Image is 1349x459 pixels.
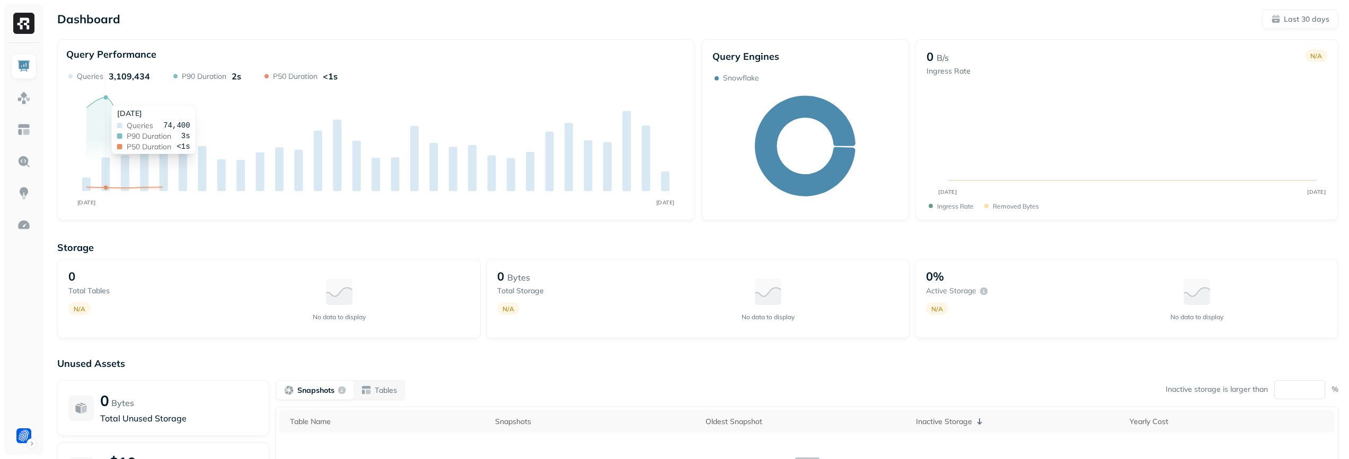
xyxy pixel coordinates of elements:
[182,71,226,82] p: P90 Duration
[57,241,1338,254] p: Storage
[16,428,31,443] img: Forter
[163,122,190,129] span: 74,400
[502,305,514,313] p: N/A
[17,59,31,73] img: Dashboard
[109,71,150,82] p: 3,109,434
[66,48,156,60] p: Query Performance
[742,313,795,321] p: No data to display
[17,218,31,232] img: Optimization
[17,155,31,168] img: Query Explorer
[297,385,334,395] p: Snapshots
[74,305,85,313] p: N/A
[17,91,31,105] img: Assets
[723,73,759,83] p: Snowflake
[1332,384,1338,394] p: %
[927,66,971,76] p: Ingress Rate
[13,13,34,34] img: Ryft
[1130,417,1329,427] div: Yearly Cost
[507,271,530,284] p: Bytes
[177,143,190,150] span: <1s
[77,71,103,82] p: Queries
[1170,313,1223,321] p: No data to display
[1166,384,1268,394] p: Inactive storage is larger than
[931,305,943,313] p: N/A
[1308,188,1326,195] tspan: [DATE]
[127,122,153,129] span: Queries
[111,397,134,409] p: Bytes
[127,132,171,140] span: P90 Duration
[706,417,905,427] div: Oldest Snapshot
[68,269,75,284] p: 0
[939,188,957,195] tspan: [DATE]
[1284,14,1329,24] p: Last 30 days
[290,417,484,427] div: Table Name
[926,269,944,284] p: 0%
[313,313,366,321] p: No data to display
[937,51,949,64] p: B/s
[497,286,638,296] p: Total storage
[497,269,504,284] p: 0
[57,357,1338,370] p: Unused Assets
[17,123,31,137] img: Asset Explorer
[77,199,96,205] tspan: [DATE]
[926,286,976,296] p: Active storage
[68,286,209,296] p: Total tables
[100,391,109,410] p: 0
[937,202,974,210] p: Ingress Rate
[127,143,171,150] span: P50 Duration
[17,186,31,200] img: Insights
[57,12,120,26] p: Dashboard
[656,199,675,205] tspan: [DATE]
[927,49,933,64] p: 0
[323,71,338,82] p: <1s
[117,109,190,119] div: [DATE]
[273,71,318,82] p: P50 Duration
[495,417,695,427] div: Snapshots
[916,417,972,427] p: Inactive Storage
[1262,10,1338,29] button: Last 30 days
[375,385,397,395] p: Tables
[993,202,1039,210] p: Removed bytes
[1310,52,1322,60] p: N/A
[181,132,190,140] span: 3s
[712,50,898,62] p: Query Engines
[100,412,258,425] p: Total Unused Storage
[232,71,241,82] p: 2s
